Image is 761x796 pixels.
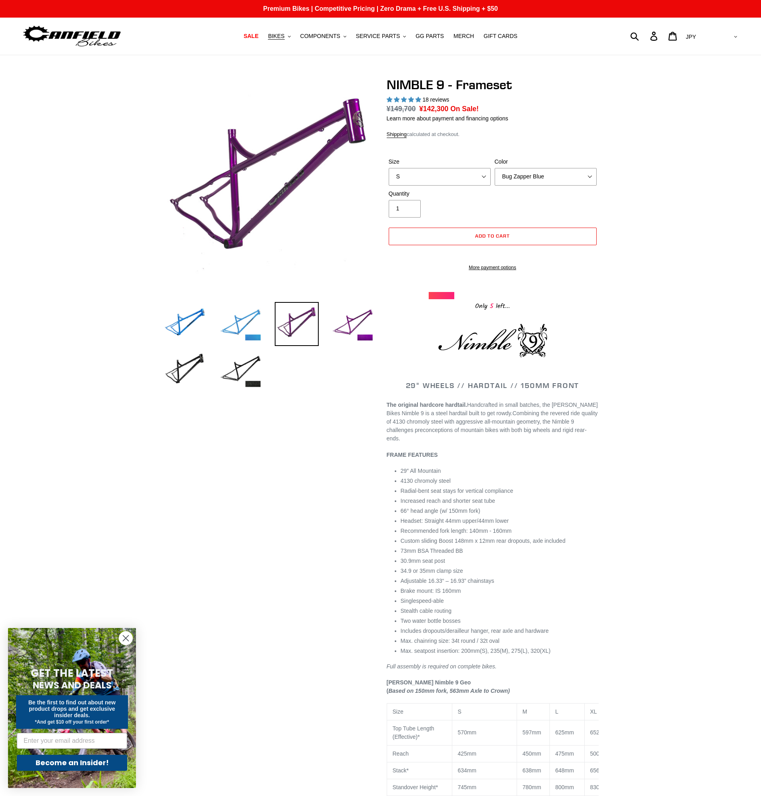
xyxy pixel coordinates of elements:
[275,302,319,346] img: Load image into Gallery viewer, NIMBLE 9 - Frameset
[584,703,636,720] td: XL
[523,750,541,757] span: 450mm
[487,301,496,311] span: 5
[635,27,655,45] input: Search
[219,302,263,346] img: Load image into Gallery viewer, NIMBLE 9 - Frameset
[415,33,444,40] span: GG PARTS
[240,31,262,42] a: SALE
[517,703,549,720] td: M
[401,548,463,554] span: 73mm BSA Threaded BB
[163,302,207,346] img: Load image into Gallery viewer, NIMBLE 9 - Frameset
[453,33,474,40] span: MERCH
[422,96,449,103] span: 18 reviews
[555,729,574,736] span: 625mm
[17,733,127,749] input: Enter your email address
[387,131,407,138] a: Shipping
[356,33,400,40] span: SERVICE PARTS
[401,558,445,564] span: 30.9mm seat post
[387,105,416,113] s: ¥149,700
[387,452,438,458] b: FRAME FEATURES
[389,264,597,271] a: More payment options
[590,750,609,757] span: 500mm
[401,628,549,634] span: Includes dropouts/derailleur hanger, rear axle and hardware
[268,33,284,40] span: BIKES
[590,767,609,774] span: 656mm
[523,729,541,736] span: 597mm
[389,158,491,166] label: Size
[406,381,579,390] span: 29" WHEELS // HARDTAIL // 150MM FRONT
[555,750,574,757] span: 475mm
[419,105,448,113] span: ¥142,300
[523,784,541,790] span: 780mm
[495,158,597,166] label: Color
[401,528,512,534] span: Recommended fork length: 140mm - 160mm
[393,767,409,774] span: Stack*
[401,478,451,484] span: 4130 chromoly steel
[388,688,510,694] i: Based on 150mm fork, 563mm Axle to Crown)
[387,96,423,103] span: 4.89 stars
[401,468,441,474] span: 29″ All Mountain
[411,31,448,42] a: GG PARTS
[401,608,452,614] span: Stealth cable routing
[401,587,599,595] li: Brake mount: IS 160mm
[393,784,438,790] span: Standover Height*
[387,679,471,694] b: [PERSON_NAME] Nimble 9 Geo (
[555,767,574,774] span: 648mm
[483,33,517,40] span: GIFT CARDS
[17,755,127,771] button: Become an Insider!
[401,508,480,514] span: 66° head angle (w/ 150mm fork)
[33,679,112,692] span: NEWS AND DEALS
[458,784,477,790] span: 745mm
[264,31,294,42] button: BIKES
[393,750,409,757] span: Reach
[458,767,477,774] span: 634mm
[22,24,122,49] img: Canfield Bikes
[549,703,584,720] td: L
[452,703,517,720] td: S
[401,617,599,625] li: Two water bottle bosses
[401,648,551,654] span: Max. seatpost insertion: 200mm(S), 235(M), 275(L), 320(XL)
[401,488,513,494] span: Radial-bent seat stays for vertical compliance
[387,410,598,442] span: Combining the revered ride quality of 4130 chromoly steel with aggressive all-mountain geometry, ...
[219,348,263,392] img: Load image into Gallery viewer, NIMBLE 9 - Frameset
[458,729,477,736] span: 570mm
[450,104,479,114] span: On Sale!
[28,699,116,718] span: Be the first to find out about new product drops and get exclusive insider deals.
[163,348,207,392] img: Load image into Gallery viewer, NIMBLE 9 - Frameset
[401,538,565,544] span: Custom sliding Boost 148mm x 12mm rear dropouts, axle included
[401,598,444,604] span: Singlespeed-able
[393,725,434,740] span: Top Tube Length (Effective)*
[296,31,350,42] button: COMPONENTS
[401,498,495,504] span: Increased reach and shorter seat tube
[523,767,541,774] span: 638mm
[331,302,375,346] img: Load image into Gallery viewer, NIMBLE 9 - Frameset
[387,115,508,122] a: Learn more about payment and financing options
[31,666,113,680] span: GET THE LATEST
[387,402,467,408] strong: The original hardcore hardtail.
[555,784,574,790] span: 800mm
[300,33,340,40] span: COMPONENTS
[449,31,478,42] a: MERCH
[401,518,509,524] span: Headset: Straight 44mm upper/44mm lower
[401,568,463,574] span: 34.9 or 35mm clamp size
[244,33,258,40] span: SALE
[387,703,452,720] td: Size
[401,638,499,644] span: Max. chainring size: 34t round / 32t oval
[479,31,521,42] a: GIFT CARDS
[429,299,557,312] div: Only left...
[387,77,599,92] h1: NIMBLE 9 - Frameset
[119,631,133,645] button: Close dialog
[458,750,477,757] span: 425mm
[387,130,599,138] div: calculated at checkout.
[389,190,491,198] label: Quantity
[387,402,598,416] span: Handcrafted in small batches, the [PERSON_NAME] Bikes Nimble 9 is a steel hardtail built to get r...
[590,729,609,736] span: 652mm
[401,578,494,584] span: Adjustable 16.33“ – 16.93” chainstays
[590,784,609,790] span: 830mm
[35,719,109,725] span: *And get $10 off your first order*
[475,233,510,239] span: Add to cart
[387,663,497,670] em: Full assembly is required on complete bikes.
[389,228,597,245] button: Add to cart
[352,31,410,42] button: SERVICE PARTS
